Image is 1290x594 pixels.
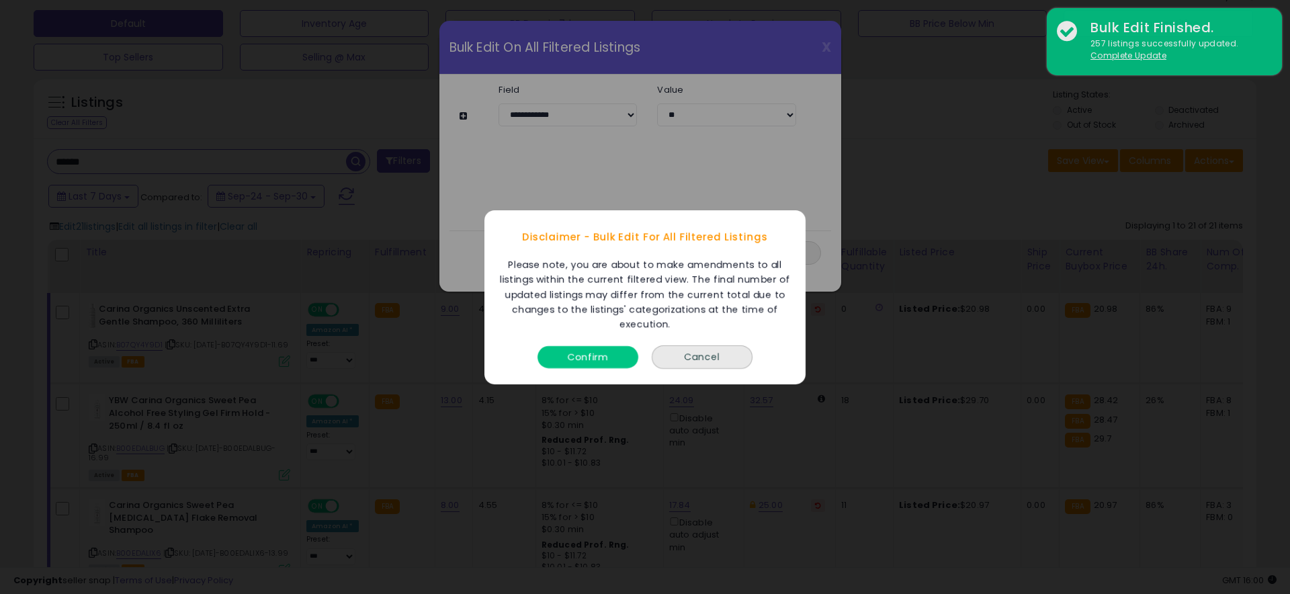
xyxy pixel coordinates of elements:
div: Please note, you are about to make amendments to all listings within the current filtered view. T... [491,257,799,332]
button: Confirm [537,345,638,368]
button: Cancel [652,345,752,368]
div: Disclaimer - Bulk Edit For All Filtered Listings [484,217,806,257]
div: Bulk Edit Finished. [1080,18,1272,38]
u: Complete Update [1090,50,1166,61]
div: 257 listings successfully updated. [1080,38,1272,62]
